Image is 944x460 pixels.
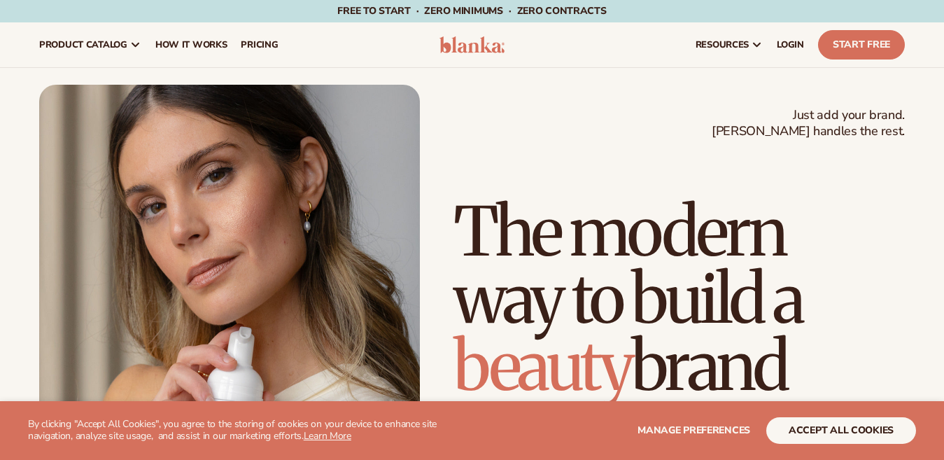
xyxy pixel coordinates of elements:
[337,4,606,18] span: Free to start · ZERO minimums · ZERO contracts
[637,424,750,437] span: Manage preferences
[712,107,905,140] span: Just add your brand. [PERSON_NAME] handles the rest.
[39,39,127,50] span: product catalog
[453,198,905,400] h1: The modern way to build a brand
[818,30,905,60] a: Start Free
[689,22,770,67] a: resources
[777,39,804,50] span: LOGIN
[304,429,351,442] a: Learn More
[453,324,631,408] span: beauty
[766,417,916,444] button: accept all cookies
[637,417,750,444] button: Manage preferences
[155,39,227,50] span: How It Works
[32,22,148,67] a: product catalog
[770,22,811,67] a: LOGIN
[696,39,749,50] span: resources
[241,39,278,50] span: pricing
[439,36,505,53] img: logo
[28,419,466,442] p: By clicking "Accept All Cookies", you agree to the storing of cookies on your device to enhance s...
[234,22,285,67] a: pricing
[148,22,234,67] a: How It Works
